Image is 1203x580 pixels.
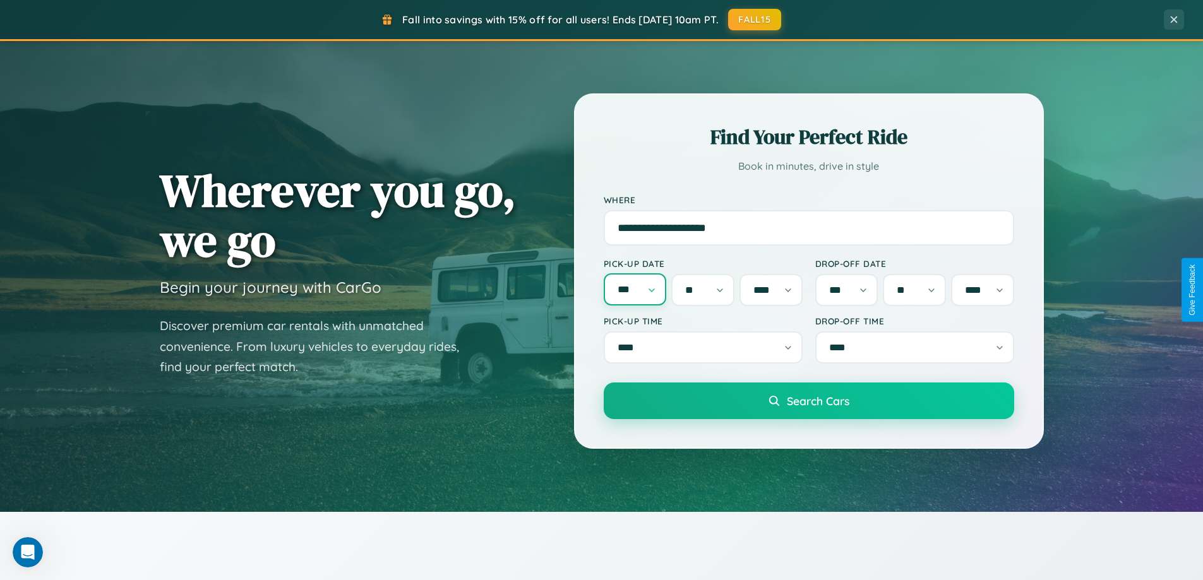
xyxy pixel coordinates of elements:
[604,157,1014,175] p: Book in minutes, drive in style
[160,165,516,265] h1: Wherever you go, we go
[1188,264,1197,316] div: Give Feedback
[604,194,1014,205] label: Where
[787,394,849,408] span: Search Cars
[160,278,381,297] h3: Begin your journey with CarGo
[402,13,719,26] span: Fall into savings with 15% off for all users! Ends [DATE] 10am PT.
[815,316,1014,326] label: Drop-off Time
[815,258,1014,269] label: Drop-off Date
[13,537,43,567] iframe: Intercom live chat
[604,316,803,326] label: Pick-up Time
[604,382,1014,419] button: Search Cars
[604,123,1014,151] h2: Find Your Perfect Ride
[160,316,476,377] p: Discover premium car rentals with unmatched convenience. From luxury vehicles to everyday rides, ...
[604,258,803,269] label: Pick-up Date
[728,9,781,30] button: FALL15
